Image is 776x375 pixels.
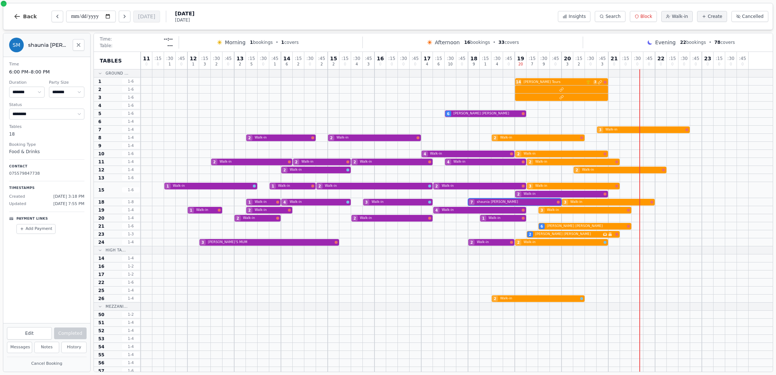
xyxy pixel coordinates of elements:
[271,56,278,61] span: : 45
[517,240,520,245] span: 2
[190,208,193,213] span: 1
[236,56,243,61] span: 13
[196,208,216,213] span: Walk-in
[122,87,140,92] span: 1 - 6
[9,131,84,137] dd: 18
[208,240,333,245] span: [PERSON_NAME]'S MUM
[435,183,438,189] span: 2
[98,167,104,173] span: 12
[98,143,101,149] span: 9
[531,62,533,66] span: 7
[435,39,460,46] span: Afternoon
[250,39,273,45] span: bookings
[518,62,523,66] span: 20
[53,194,84,200] span: [DATE] 3:18 PM
[248,56,255,61] span: : 15
[447,159,450,165] span: 4
[9,194,25,200] span: Created
[9,80,45,86] dt: Duration
[564,200,567,205] span: 3
[122,264,140,269] span: 1 - 2
[119,11,130,22] button: Next day
[122,199,140,205] span: 1 - 8
[122,272,140,277] span: 1 - 2
[540,56,547,61] span: : 30
[106,71,129,76] span: Ground ...
[9,61,84,68] dt: Time
[447,111,450,117] span: 6
[9,142,84,148] dt: Booking Type
[379,62,381,66] span: 0
[167,43,173,49] span: ---
[122,239,140,245] span: 1 - 4
[98,223,104,229] span: 21
[297,62,299,66] span: 2
[657,56,664,61] span: 22
[243,216,275,221] span: Walk-in
[601,62,603,66] span: 3
[122,167,140,173] span: 1 - 4
[248,200,251,205] span: 1
[9,68,84,76] dd: 6:00 PM – 8:00 PM
[365,200,368,205] span: 3
[365,56,372,61] span: : 45
[225,56,232,61] span: : 45
[494,135,497,141] span: 2
[122,159,140,164] span: 1 - 4
[61,342,87,353] button: History
[320,62,323,66] span: 2
[697,11,727,22] button: Create
[9,38,24,52] div: SM
[477,200,555,205] span: shaunia [PERSON_NAME]
[742,14,764,19] span: Cancelled
[290,167,345,173] span: Walk-in
[309,62,311,66] span: 0
[437,62,440,66] span: 6
[98,79,101,84] span: 1
[178,56,185,61] span: : 45
[192,62,194,66] span: 1
[482,56,489,61] span: : 15
[167,183,169,189] span: 1
[741,62,743,66] span: 0
[225,39,246,46] span: Morning
[106,247,126,253] span: High Ta...
[516,79,521,85] span: 14
[202,240,204,245] span: 3
[576,167,578,173] span: 2
[98,103,101,109] span: 4
[237,216,239,221] span: 2
[630,11,657,22] button: Block
[201,56,208,61] span: : 15
[414,62,416,66] span: 0
[640,14,652,19] span: Block
[34,342,60,353] button: Notes
[669,56,676,61] span: : 15
[9,102,84,108] dt: Status
[360,216,427,221] span: Walk-in
[730,62,732,66] span: 0
[681,56,688,61] span: : 30
[122,135,140,140] span: 1 - 4
[582,167,661,173] span: Walk-in
[524,80,585,85] span: [PERSON_NAME] Tours
[535,159,614,164] span: Walk-in
[493,39,495,45] span: •
[660,62,662,66] span: 0
[484,62,486,66] span: 1
[8,8,43,25] button: Back
[295,56,302,61] span: : 15
[100,43,113,49] span: Table:
[98,127,101,133] span: 7
[558,11,590,22] button: Insights
[98,255,104,261] span: 14
[605,14,620,19] span: Search
[7,342,32,353] button: Messages
[98,280,104,285] span: 22
[354,216,356,221] span: 2
[554,62,556,66] span: 0
[133,11,160,22] button: [DATE]
[680,40,686,45] span: 22
[122,187,140,193] span: 1 - 6
[274,62,276,66] span: 1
